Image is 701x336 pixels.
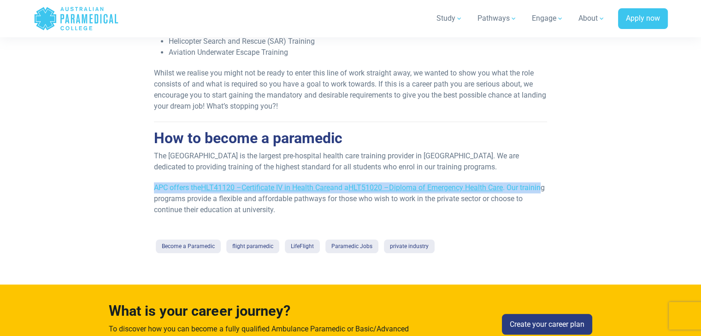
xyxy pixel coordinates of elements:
[325,239,378,253] a: Paramedic Jobs
[389,183,503,192] span: Diploma of Emergency Health Care
[169,47,547,58] li: Aviation Underwater Escape Training
[348,183,503,192] a: HLT51020 –Diploma of Emergency Health Care
[573,6,611,31] a: About
[34,4,119,34] a: Australian Paramedical College
[472,6,523,31] a: Pathways
[156,239,221,253] a: Become a Paramedic
[109,303,412,320] h4: What is your career journey?
[618,8,668,29] a: Apply now
[154,182,547,215] p: APC offers the and a . Our training programs provide a flexible and affordable pathways for those...
[242,183,330,192] span: Certificate IV in Health Care
[526,6,569,31] a: Engage
[154,151,547,173] p: The [GEOGRAPHIC_DATA] is the largest pre-hospital health care training provider in [GEOGRAPHIC_DA...
[169,36,547,47] li: Helicopter Search and Rescue (SAR) Training
[154,129,547,147] h2: How to become a paramedic
[384,239,435,253] a: private industry
[201,183,330,192] a: HLT41120 –Certificate IV in Health Care
[285,239,320,253] a: LifeFlight
[226,239,279,253] a: flight paramedic
[502,314,592,335] a: Create your career plan
[431,6,468,31] a: Study
[154,68,547,112] p: Whilst we realise you might not be ready to enter this line of work straight away, we wanted to s...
